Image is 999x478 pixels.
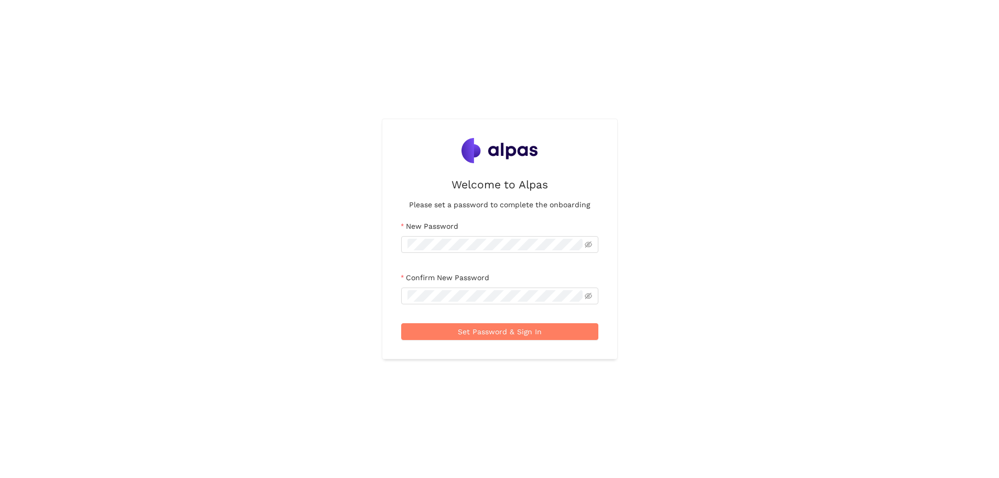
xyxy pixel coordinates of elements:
[585,292,592,300] span: eye-invisible
[407,290,583,302] input: Confirm New Password
[409,199,590,210] h4: Please set a password to complete the onboarding
[461,138,538,163] img: Alpas Logo
[401,323,598,340] button: Set Password & Sign In
[407,239,583,250] input: New Password
[452,176,548,193] h2: Welcome to Alpas
[585,241,592,248] span: eye-invisible
[401,272,489,283] label: Confirm New Password
[401,220,458,232] label: New Password
[458,326,542,337] span: Set Password & Sign In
